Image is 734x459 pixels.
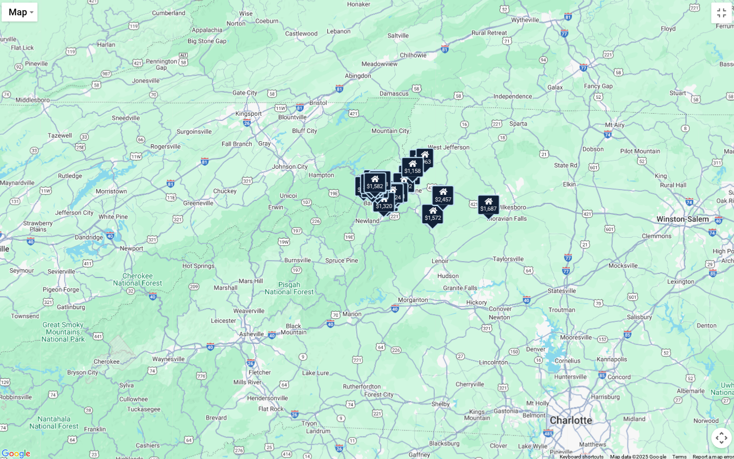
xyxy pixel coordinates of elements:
[421,205,443,225] div: $1,572
[690,452,731,458] a: Report a map error
[558,452,602,459] button: Keyboard shortcuts
[608,452,664,458] span: Map data ©2025 Google
[477,195,499,216] div: $1,687
[415,149,434,169] div: $963
[670,452,684,458] a: Terms
[431,186,454,207] div: $2,457
[709,426,729,447] button: Map camera controls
